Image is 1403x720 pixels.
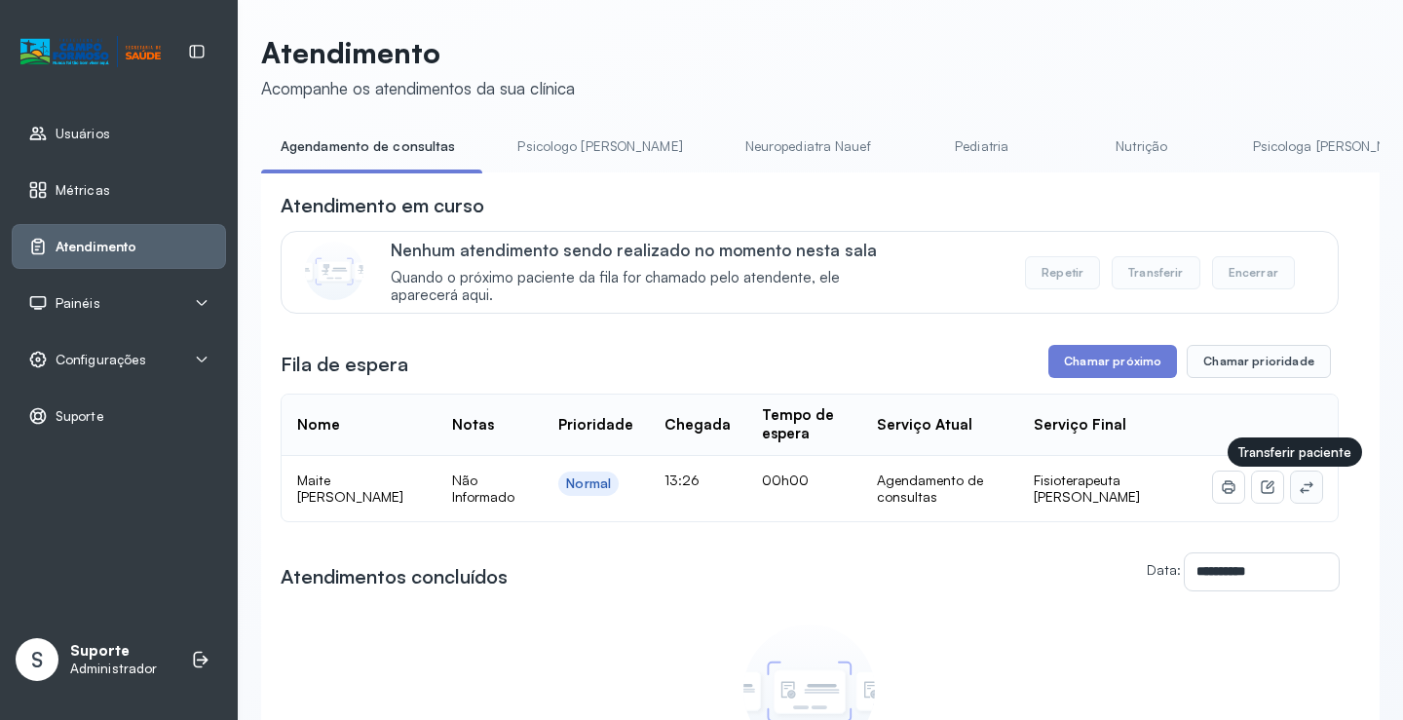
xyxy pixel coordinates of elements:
p: Administrador [70,661,157,677]
span: Não Informado [452,472,514,506]
div: Serviço Final [1034,416,1126,435]
span: Quando o próximo paciente da fila for chamado pelo atendente, ele aparecerá aqui. [391,269,906,306]
div: Nome [297,416,340,435]
span: 00h00 [762,472,809,488]
div: Acompanhe os atendimentos da sua clínica [261,78,575,98]
p: Atendimento [261,35,575,70]
span: Configurações [56,352,146,368]
span: Suporte [56,408,104,425]
button: Transferir [1112,256,1200,289]
div: Agendamento de consultas [877,472,1003,506]
button: Encerrar [1212,256,1295,289]
span: Atendimento [56,239,136,255]
p: Nenhum atendimento sendo realizado no momento nesta sala [391,240,906,260]
a: Métricas [28,180,209,200]
div: Prioridade [558,416,633,435]
a: Pediatria [914,131,1050,163]
a: Usuários [28,124,209,143]
a: Nutrição [1074,131,1210,163]
h3: Atendimento em curso [281,192,484,219]
div: Chegada [664,416,731,435]
p: Suporte [70,642,157,661]
img: Logotipo do estabelecimento [20,36,161,68]
a: Atendimento [28,237,209,256]
label: Data: [1147,561,1181,578]
span: Maite [PERSON_NAME] [297,472,403,506]
div: Serviço Atual [877,416,972,435]
h3: Atendimentos concluídos [281,563,508,590]
a: Neuropediatra Nauef [726,131,891,163]
div: Normal [566,475,611,492]
span: Usuários [56,126,110,142]
span: Métricas [56,182,110,199]
img: Imagem de CalloutCard [305,242,363,300]
div: Notas [452,416,494,435]
button: Chamar próximo [1048,345,1177,378]
button: Chamar prioridade [1187,345,1331,378]
span: Painéis [56,295,100,312]
a: Psicologo [PERSON_NAME] [498,131,701,163]
span: 13:26 [664,472,700,488]
a: Agendamento de consultas [261,131,474,163]
h3: Fila de espera [281,351,408,378]
div: Tempo de espera [762,406,846,443]
button: Repetir [1025,256,1100,289]
span: Fisioterapeuta [PERSON_NAME] [1034,472,1140,506]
